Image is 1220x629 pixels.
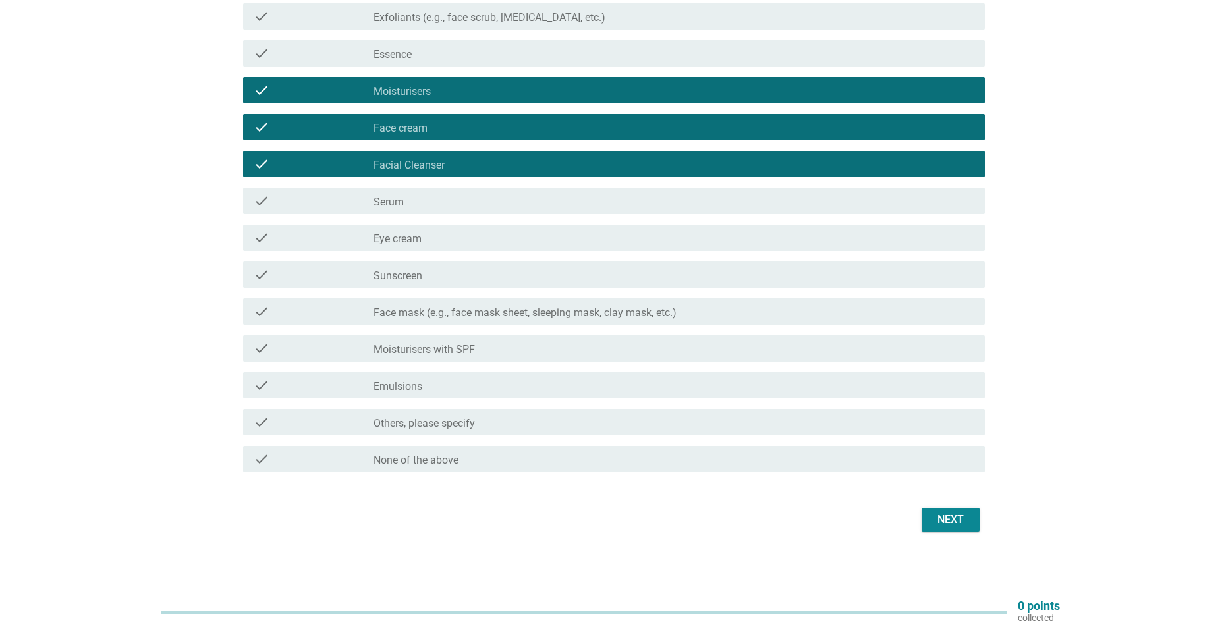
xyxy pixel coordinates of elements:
[254,9,269,24] i: check
[374,417,475,430] label: Others, please specify
[254,193,269,209] i: check
[254,230,269,246] i: check
[374,343,475,356] label: Moisturisers with SPF
[254,341,269,356] i: check
[932,512,969,528] div: Next
[254,119,269,135] i: check
[254,414,269,430] i: check
[374,85,431,98] label: Moisturisers
[374,306,677,319] label: Face mask (e.g., face mask sheet, sleeping mask, clay mask, etc.)
[374,48,412,61] label: Essence
[374,232,422,246] label: Eye cream
[1018,600,1060,612] p: 0 points
[922,508,980,532] button: Next
[374,11,605,24] label: Exfoliants (e.g., face scrub, [MEDICAL_DATA], etc.)
[254,156,269,172] i: check
[1018,612,1060,624] p: collected
[374,454,458,467] label: None of the above
[374,196,404,209] label: Serum
[374,269,422,283] label: Sunscreen
[254,82,269,98] i: check
[374,122,428,135] label: Face cream
[254,451,269,467] i: check
[374,159,445,172] label: Facial Cleanser
[254,267,269,283] i: check
[254,377,269,393] i: check
[254,304,269,319] i: check
[374,380,422,393] label: Emulsions
[254,45,269,61] i: check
